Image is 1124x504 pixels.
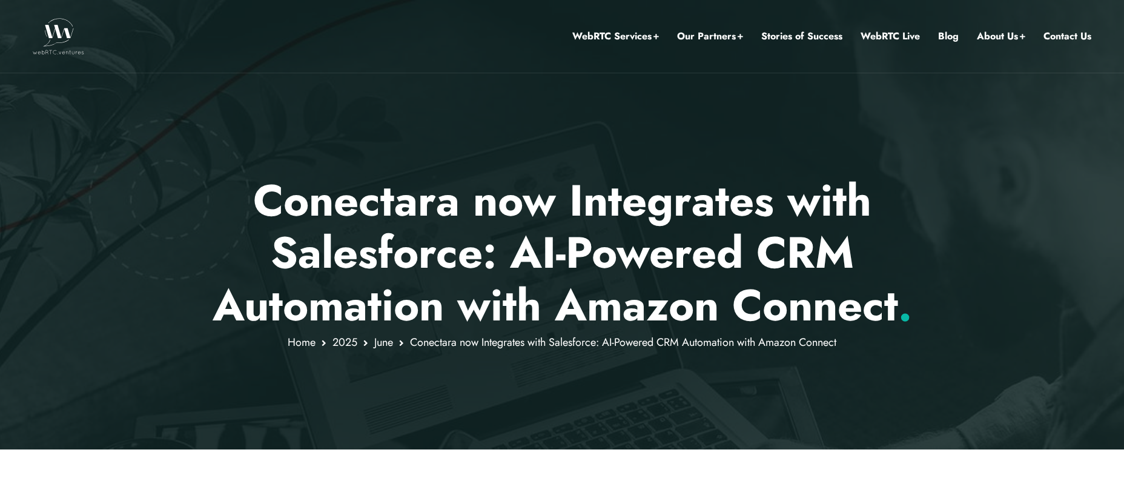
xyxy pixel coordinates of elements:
a: About Us [977,28,1025,44]
a: WebRTC Services [572,28,659,44]
a: Our Partners [677,28,743,44]
a: Home [288,334,316,350]
a: Contact Us [1043,28,1091,44]
span: Conectara now Integrates with Salesforce: AI-Powered CRM Automation with Amazon Connect [410,334,836,350]
a: 2025 [332,334,357,350]
a: Stories of Success [761,28,842,44]
a: Blog [938,28,959,44]
img: WebRTC.ventures [33,18,84,55]
a: June [374,334,393,350]
a: WebRTC Live [861,28,920,44]
p: Conectara now Integrates with Salesforce: AI-Powered CRM Automation with Amazon Connect [208,174,917,331]
span: . [898,274,912,337]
